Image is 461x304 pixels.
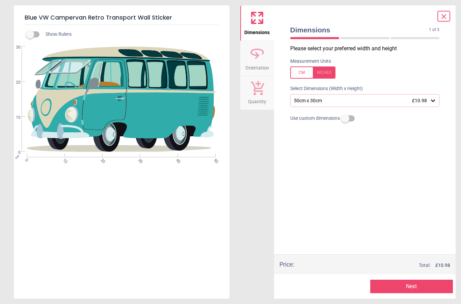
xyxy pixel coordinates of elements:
div: Price : [279,260,294,269]
span: 50 [212,158,217,162]
button: Quantity [240,76,274,110]
span: 20 [8,80,21,85]
span: 10 [61,158,66,162]
button: Dimensions [240,5,274,40]
span: £10.98 [412,98,427,103]
div: 50cm x 30cm [293,98,430,104]
span: Quantity [248,95,266,105]
h5: Blue VW Campervan Retro Transport Wall Sticker [25,11,219,25]
span: 40 [174,158,179,162]
span: 30 [8,45,21,50]
span: £ [435,262,450,269]
button: Next [370,280,453,293]
span: 0 [8,150,21,156]
p: Please select your preferred width and height [290,45,445,52]
span: cm [14,154,20,160]
span: 20 [99,158,104,162]
div: Show Rulers [30,30,229,38]
span: 1 of 3 [429,27,439,33]
span: 10 [8,115,21,120]
span: 0 [24,158,28,162]
span: Dimensions [244,26,270,36]
span: Orientation [245,61,269,72]
label: Measurement Units [290,58,331,65]
label: Select Dimensions (Width x Height) [285,85,363,92]
span: Use custom dimensions [290,115,340,122]
span: 30 [137,158,141,162]
span: Dimensions [290,25,429,35]
span: 10.98 [438,262,450,268]
div: Total: [304,262,451,269]
button: Orientation [240,41,274,76]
